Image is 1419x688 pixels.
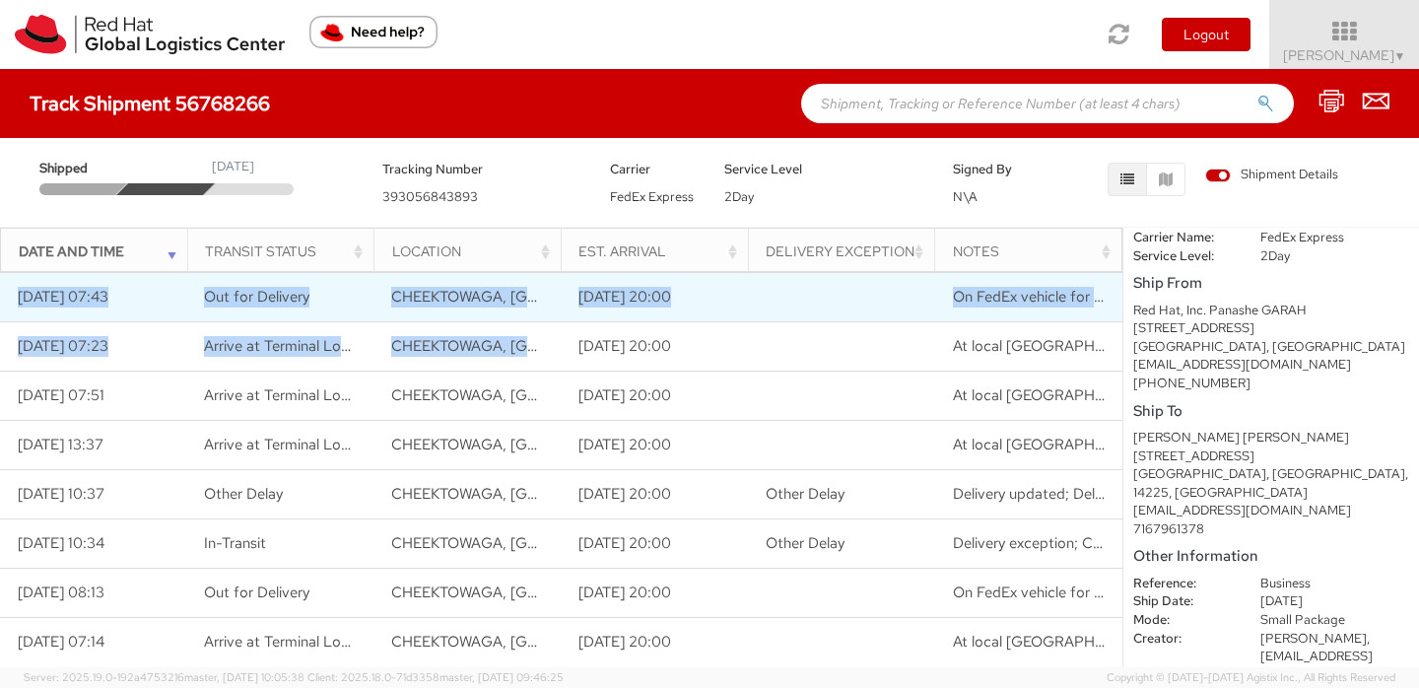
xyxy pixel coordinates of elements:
div: Red Hat, Inc. Panashe GARAH [1133,302,1409,320]
span: CHEEKTOWAGA, NY, US [391,632,820,652]
span: Client: 2025.18.0-71d3358 [307,670,564,684]
span: CHEEKTOWAGA, NY, US [391,287,820,307]
span: Delivery exception; Customer not available or business closed [953,533,1361,553]
span: CHEEKTOWAGA, NY, US [391,336,820,356]
div: [EMAIL_ADDRESS][DOMAIN_NAME] [1133,502,1409,520]
span: In-Transit [204,533,266,553]
div: [PERSON_NAME] [PERSON_NAME] [1133,429,1409,447]
span: At local FedEx facility [953,632,1204,652]
span: Other Delay [766,533,845,553]
span: At local FedEx facility [953,336,1204,356]
span: CHEEKTOWAGA, NY, US [391,533,820,553]
div: Transit Status [205,241,368,261]
h5: Ship To [1133,403,1409,420]
span: 393056843893 [382,188,478,205]
span: Server: 2025.19.0-192a4753216 [24,670,304,684]
dt: Carrier Name: [1118,229,1246,247]
dt: Reference: [1118,575,1246,593]
dt: Ship Date: [1118,592,1246,611]
td: [DATE] 20:00 [561,617,748,666]
span: master, [DATE] 09:46:25 [439,670,564,684]
dt: Creator: [1118,630,1246,649]
span: On FedEx vehicle for delivery [953,583,1144,602]
span: CHEEKTOWAGA, NY, US [391,435,820,454]
h5: Ship From [1133,275,1409,292]
span: FedEx Express [610,188,694,205]
div: Notes [953,241,1115,261]
td: [DATE] 20:00 [561,321,748,371]
label: Shipment Details [1205,166,1338,187]
td: [DATE] 20:00 [561,469,748,518]
div: Location [392,241,555,261]
span: Arrive at Terminal Location [204,632,382,652]
span: Copyright © [DATE]-[DATE] Agistix Inc., All Rights Reserved [1107,670,1395,686]
span: CHEEKTOWAGA, NY, US [391,385,820,405]
h5: Carrier [610,163,695,176]
input: Shipment, Tracking or Reference Number (at least 4 chars) [801,84,1294,123]
span: master, [DATE] 10:05:38 [184,670,304,684]
span: Out for Delivery [204,583,309,602]
span: Other Delay [766,484,845,504]
span: Delivery updated; Delivery updated [953,484,1185,504]
span: Other Delay [204,484,283,504]
div: Est. Arrival [578,241,741,261]
span: N\A [953,188,978,205]
h5: Other Information [1133,548,1409,565]
dt: Mode: [1118,611,1246,630]
td: [DATE] 20:00 [561,568,748,617]
h5: Signed By [953,163,1038,176]
div: Date and Time [19,241,181,261]
div: [EMAIL_ADDRESS][DOMAIN_NAME] [1133,356,1409,375]
span: 2Day [724,188,754,205]
div: [GEOGRAPHIC_DATA], [GEOGRAPHIC_DATA], 14225, [GEOGRAPHIC_DATA] [1133,465,1409,502]
td: [DATE] 20:00 [561,371,748,420]
span: Shipment Details [1205,166,1338,184]
span: Arrive at Terminal Location [204,385,382,405]
td: [DATE] 20:00 [561,272,748,321]
td: [DATE] 20:00 [561,420,748,469]
span: Arrive at Terminal Location [204,435,382,454]
span: ▼ [1394,48,1406,64]
div: 7167961378 [1133,520,1409,539]
img: rh-logistics-00dfa346123c4ec078e1.svg [15,15,285,54]
span: Out for Delivery [204,287,309,307]
span: At local FedEx facility [953,435,1204,454]
div: [PHONE_NUMBER] [1133,375,1409,393]
div: [STREET_ADDRESS] [1133,319,1409,338]
dt: Service Level: [1118,247,1246,266]
button: Logout [1162,18,1250,51]
span: [PERSON_NAME], [1260,630,1370,647]
span: On FedEx vehicle for delivery [953,287,1144,307]
td: [DATE] 20:00 [561,518,748,568]
div: Delivery Exception [766,241,928,261]
span: Arrive at Terminal Location [204,336,382,356]
div: [GEOGRAPHIC_DATA], [GEOGRAPHIC_DATA] [1133,338,1409,357]
h4: Track Shipment 56768266 [30,93,270,114]
span: CHEEKTOWAGA, NY, US [391,583,820,602]
span: Shipped [39,160,124,178]
div: [STREET_ADDRESS] [1133,447,1409,466]
button: Need help? [309,16,438,48]
span: [PERSON_NAME] [1283,46,1406,64]
h5: Service Level [724,163,923,176]
h5: Tracking Number [382,163,581,176]
span: CHEEKTOWAGA, NY, US [391,484,820,504]
div: [DATE] [212,158,254,176]
span: At local FedEx facility [953,385,1204,405]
